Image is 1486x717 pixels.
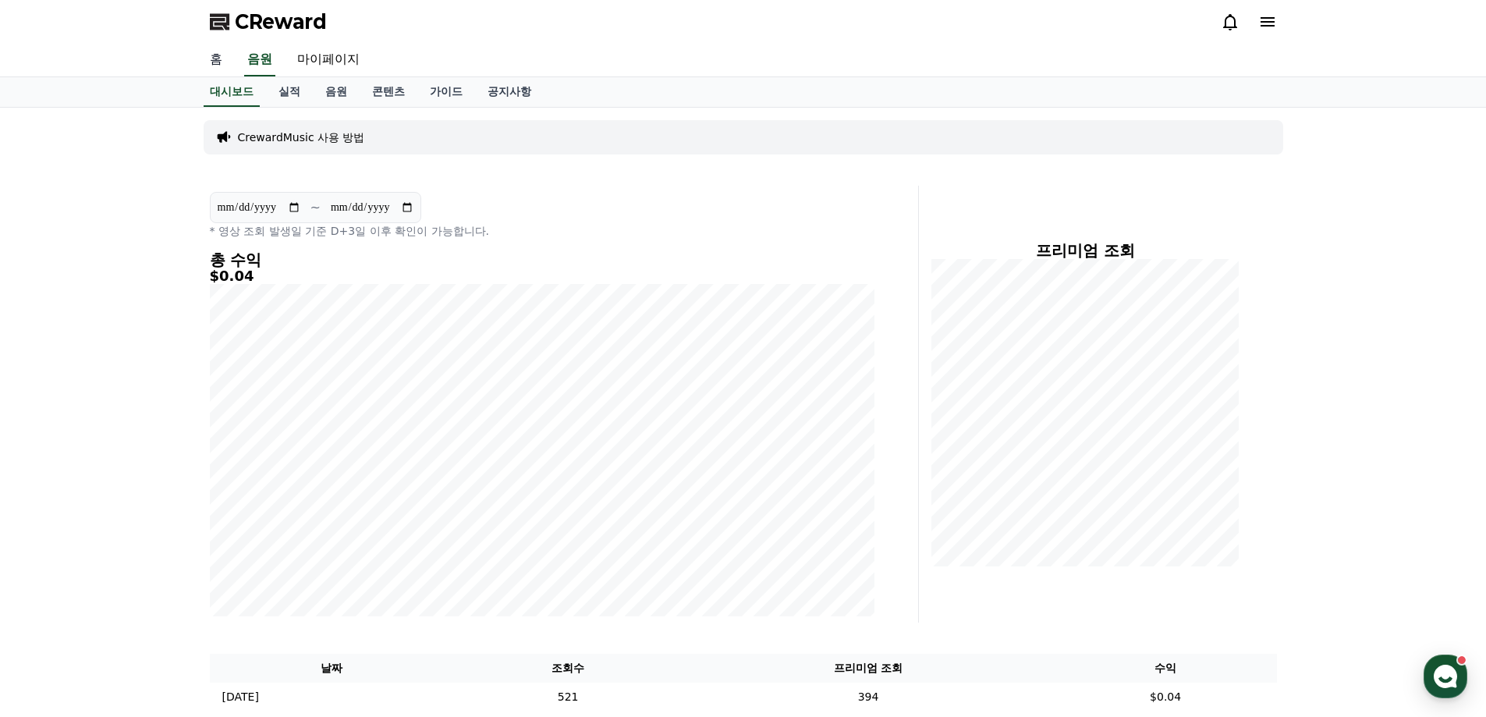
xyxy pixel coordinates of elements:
th: 조회수 [454,654,682,683]
a: 음원 [313,77,360,107]
th: 수익 [1055,654,1277,683]
th: 프리미엄 조회 [682,654,1054,683]
th: 날짜 [210,654,454,683]
h4: 프리미엄 조회 [931,242,1240,259]
a: 대화 [103,495,201,534]
a: 마이페이지 [285,44,372,76]
p: * 영상 조회 발생일 기준 D+3일 이후 확인이 가능합니다. [210,223,874,239]
td: 394 [682,683,1054,712]
a: 홈 [197,44,235,76]
a: 음원 [244,44,275,76]
td: 521 [454,683,682,712]
a: 콘텐츠 [360,77,417,107]
span: 홈 [49,518,59,531]
a: 공지사항 [475,77,544,107]
a: CReward [210,9,327,34]
a: 설정 [201,495,300,534]
span: CReward [235,9,327,34]
td: $0.04 [1055,683,1277,712]
p: [DATE] [222,689,259,705]
a: 대시보드 [204,77,260,107]
h4: 총 수익 [210,251,874,268]
a: 실적 [266,77,313,107]
a: 가이드 [417,77,475,107]
a: CrewardMusic 사용 방법 [238,130,365,145]
a: 홈 [5,495,103,534]
p: ~ [310,198,321,217]
span: 대화 [143,519,161,531]
span: 설정 [241,518,260,531]
h5: $0.04 [210,268,874,284]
